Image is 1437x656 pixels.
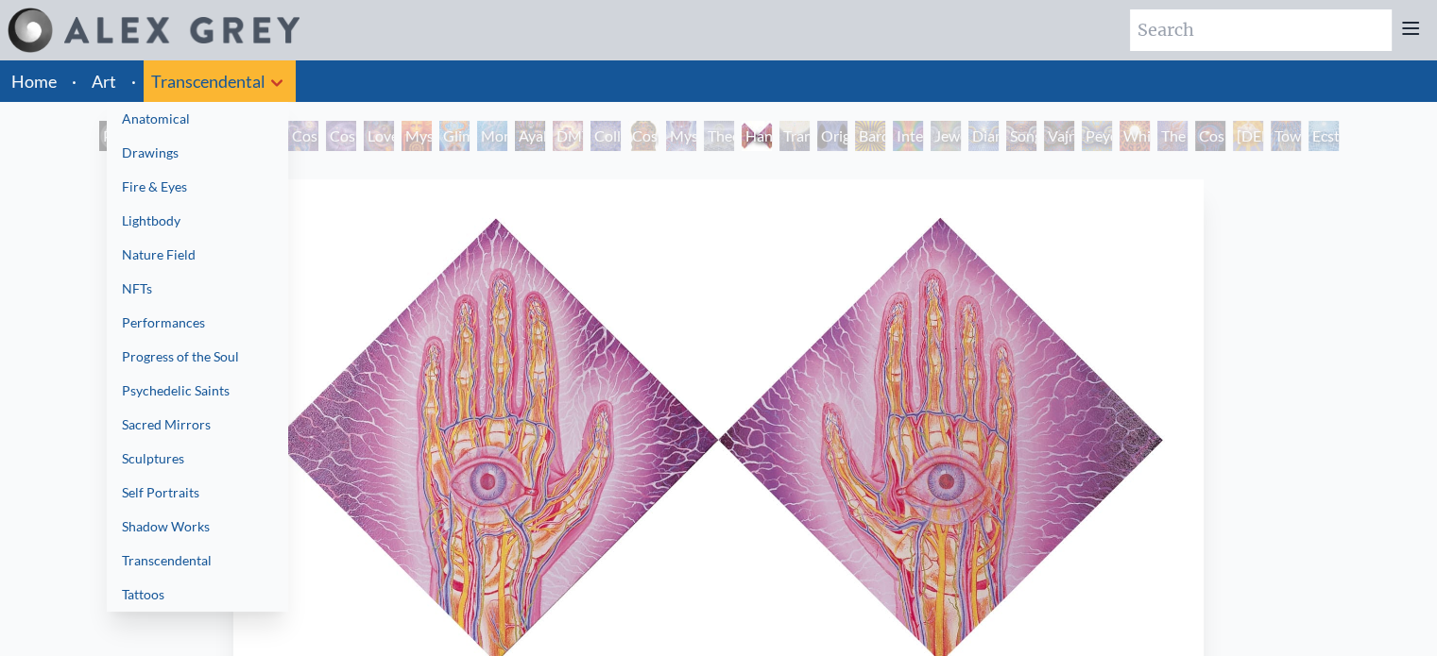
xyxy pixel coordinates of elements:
div: Cosmic Creativity [288,121,318,151]
a: Sacred Mirrors [107,408,288,442]
div: Theologue [704,121,734,151]
div: Mysteriosa 2 [402,121,432,151]
div: Cosmic Consciousness [1195,121,1225,151]
div: Bardo Being [855,121,885,151]
div: Diamond Being [968,121,999,151]
div: Jewel Being [931,121,961,151]
a: NFTs [107,272,288,306]
div: Love is a Cosmic Force [364,121,394,151]
a: Nature Field [107,238,288,272]
div: Original Face [817,121,847,151]
a: Drawings [107,136,288,170]
a: Self Portraits [107,476,288,510]
div: Polar Unity Spiral [99,121,129,151]
div: Collective Vision [590,121,621,151]
a: Lightbody [107,204,288,238]
div: Cosmic [DEMOGRAPHIC_DATA] [628,121,659,151]
a: Transcendental [107,544,288,578]
div: Toward the One [1271,121,1301,151]
div: [DEMOGRAPHIC_DATA] [1233,121,1263,151]
a: Sculptures [107,442,288,476]
div: Ayahuasca Visitation [515,121,545,151]
a: Performances [107,306,288,340]
div: The Great Turn [1157,121,1188,151]
a: Psychedelic Saints [107,374,288,408]
div: Mystic Eye [666,121,696,151]
a: Shadow Works [107,510,288,544]
a: Progress of the Soul [107,340,288,374]
div: Monochord [477,121,507,151]
div: Interbeing [893,121,923,151]
div: Vajra Being [1044,121,1074,151]
a: Tattoos [107,578,288,612]
div: DMT - The Spirit Molecule [553,121,583,151]
div: Song of Vajra Being [1006,121,1036,151]
a: Fire & Eyes [107,170,288,204]
div: Ecstasy [1309,121,1339,151]
div: Cosmic Artist [326,121,356,151]
div: Hands that See [742,121,772,151]
a: Anatomical [107,102,288,136]
div: White Light [1120,121,1150,151]
div: Glimpsing the Empyrean [439,121,470,151]
div: Peyote Being [1082,121,1112,151]
div: Transfiguration [779,121,810,151]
